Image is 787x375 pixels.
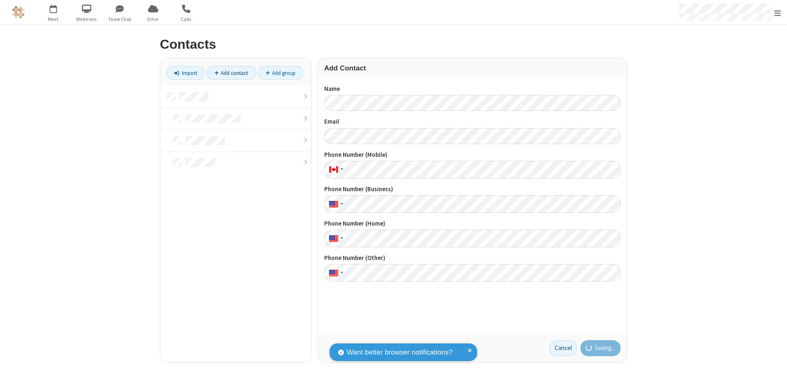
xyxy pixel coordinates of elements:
[324,84,621,94] label: Name
[324,64,621,72] h3: Add Contact
[38,16,69,23] span: Meet
[324,264,346,282] div: United States: + 1
[324,150,621,160] label: Phone Number (Mobile)
[324,117,621,127] label: Email
[171,16,202,23] span: Calls
[105,16,135,23] span: Team Chat
[257,66,303,80] a: Add group
[324,195,346,213] div: United States: + 1
[324,161,346,178] div: Canada: + 1
[324,230,346,247] div: United States: + 1
[324,253,621,263] label: Phone Number (Other)
[12,6,25,18] img: QA Selenium DO NOT DELETE OR CHANGE
[595,343,615,353] span: Saving...
[166,66,205,80] a: Import
[71,16,102,23] span: Webinars
[207,66,256,80] a: Add contact
[324,219,621,228] label: Phone Number (Home)
[549,340,577,357] a: Cancel
[580,340,621,357] button: Saving...
[160,37,627,52] h2: Contacts
[347,347,453,358] span: Want better browser notifications?
[138,16,168,23] span: Drive
[324,185,621,194] label: Phone Number (Business)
